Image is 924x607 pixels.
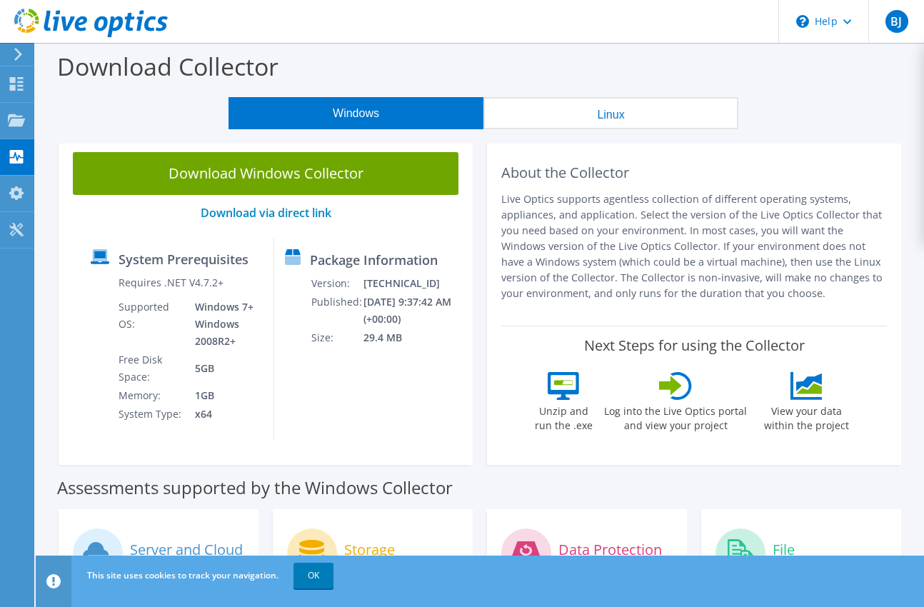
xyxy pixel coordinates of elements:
[57,50,278,83] label: Download Collector
[73,152,458,195] a: Download Windows Collector
[184,405,263,423] td: x64
[558,543,662,557] label: Data Protection
[311,274,363,293] td: Version:
[755,400,858,433] label: View your data within the project
[344,543,395,557] label: Storage
[119,276,224,290] label: Requires .NET V4.7.2+
[229,97,483,129] button: Windows
[293,563,333,588] a: OK
[363,293,466,328] td: [DATE] 9:37:42 AM (+00:00)
[483,97,738,129] button: Linux
[118,351,184,386] td: Free Disk Space:
[363,274,466,293] td: [TECHNICAL_ID]
[501,164,887,181] h2: About the Collector
[87,569,278,581] span: This site uses cookies to track your navigation.
[130,543,243,557] label: Server and Cloud
[311,293,363,328] td: Published:
[501,191,887,301] p: Live Optics supports agentless collection of different operating systems, appliances, and applica...
[57,481,453,495] label: Assessments supported by the Windows Collector
[184,386,263,405] td: 1GB
[119,252,248,266] label: System Prerequisites
[184,351,263,386] td: 5GB
[310,253,438,267] label: Package Information
[184,298,263,351] td: Windows 7+ Windows 2008R2+
[118,298,184,351] td: Supported OS:
[531,400,596,433] label: Unzip and run the .exe
[885,10,908,33] span: BJ
[118,386,184,405] td: Memory:
[773,543,795,557] label: File
[584,337,805,354] label: Next Steps for using the Collector
[311,328,363,347] td: Size:
[796,15,809,28] svg: \n
[603,400,748,433] label: Log into the Live Optics portal and view your project
[118,405,184,423] td: System Type:
[201,205,331,221] a: Download via direct link
[363,328,466,347] td: 29.4 MB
